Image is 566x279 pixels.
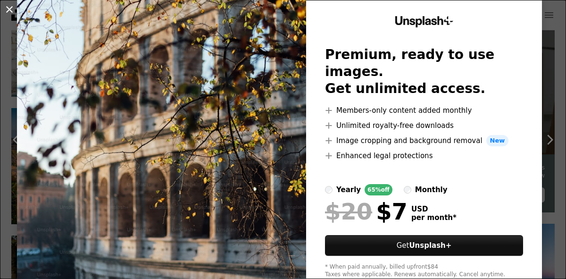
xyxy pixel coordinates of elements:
input: yearly65%off [325,186,333,194]
div: * When paid annually, billed upfront $84 Taxes where applicable. Renews automatically. Cancel any... [325,263,523,279]
li: Unlimited royalty-free downloads [325,120,523,131]
button: GetUnsplash+ [325,235,523,256]
li: Members-only content added monthly [325,105,523,116]
li: Enhanced legal protections [325,150,523,161]
li: Image cropping and background removal [325,135,523,146]
div: yearly [336,184,361,195]
span: New [486,135,509,146]
strong: Unsplash+ [409,241,451,250]
span: $20 [325,199,372,224]
span: per month * [411,213,457,222]
div: $7 [325,199,408,224]
span: USD [411,205,457,213]
div: 65% off [365,184,392,195]
div: monthly [415,184,448,195]
h2: Premium, ready to use images. Get unlimited access. [325,46,523,97]
input: monthly [404,186,411,194]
